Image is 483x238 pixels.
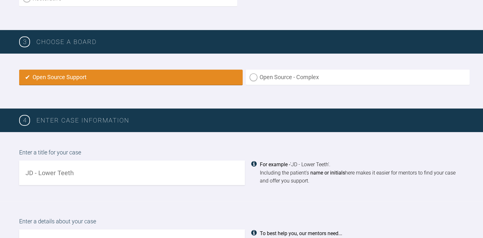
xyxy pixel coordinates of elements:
[19,36,30,47] span: 3
[260,161,290,167] strong: For example -
[310,170,345,176] strong: name or initials
[19,160,245,185] input: JD - Lower Teeth
[260,160,464,185] div: 'JD - Lower Teeth'. Including the patient's here makes it easier for mentors to find your case an...
[19,70,243,85] label: Open Source Support
[246,70,469,85] label: Open Source - Complex
[19,217,464,229] label: Enter a details about your case
[36,115,464,125] h3: Enter case information
[19,115,30,126] span: 4
[36,37,464,47] h3: Choose a board
[260,230,342,236] strong: To best help you, our mentors need...
[19,148,464,160] label: Enter a title for your case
